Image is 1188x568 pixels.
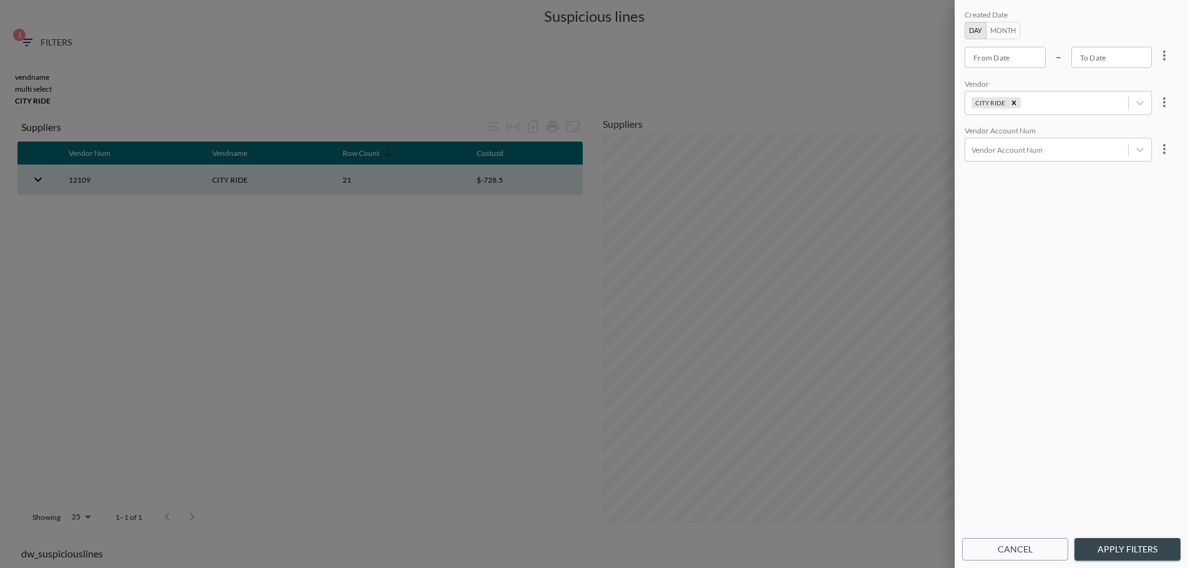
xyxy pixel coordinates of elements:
input: YYYY-MM-DD [965,47,1046,68]
p: – [1056,49,1061,64]
button: more [1152,137,1177,161]
button: more [1152,43,1177,68]
div: Remove CITY RIDE [1007,97,1021,108]
div: CITY RIDE [971,97,1007,108]
div: CITY RIDE [965,79,1178,115]
button: Cancel [962,538,1068,561]
button: Apply Filters [1074,538,1181,561]
button: more [1152,90,1177,115]
button: Day [965,22,986,39]
div: Vendor [965,79,1152,91]
div: Vendor Account Num [965,126,1152,138]
div: Created Date [965,10,1152,22]
button: Month [986,22,1020,39]
input: YYYY-MM-DD [1071,47,1152,68]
